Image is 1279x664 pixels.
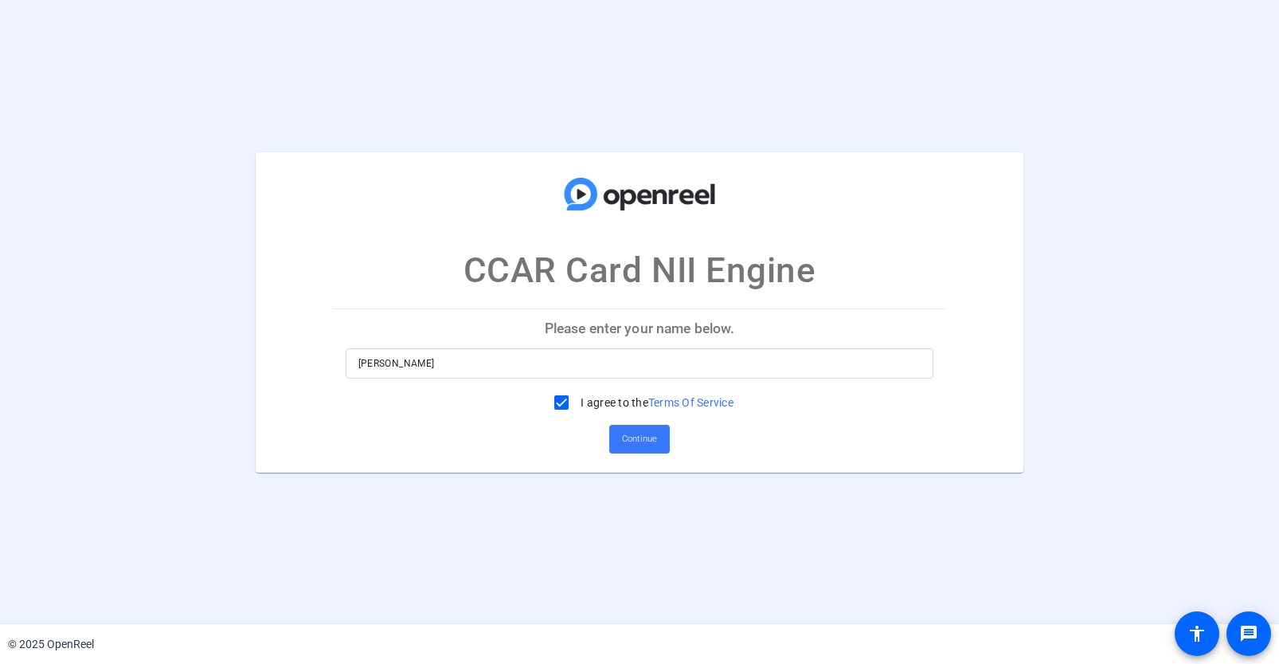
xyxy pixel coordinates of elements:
img: company-logo [560,167,719,220]
input: Enter your name [358,354,921,373]
mat-icon: accessibility [1187,624,1207,643]
a: Terms Of Service [648,396,733,409]
label: I agree to the [577,395,733,411]
mat-icon: message [1239,624,1258,643]
button: Continue [609,425,670,454]
p: Please enter your name below. [333,309,947,348]
div: © 2025 OpenReel [8,636,94,653]
p: CCAR Card NII Engine [463,244,816,297]
span: Continue [622,427,657,451]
